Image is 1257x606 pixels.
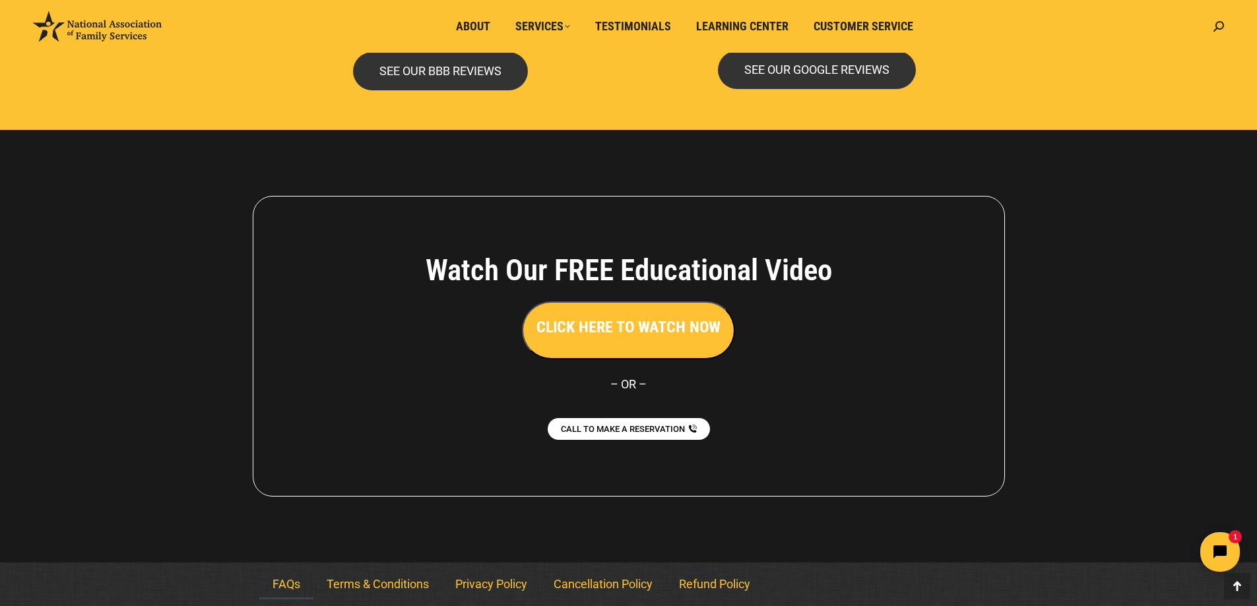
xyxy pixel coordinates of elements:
a: Privacy Policy [442,569,540,599]
a: CLICK HERE TO WATCH NOW [522,321,735,335]
button: CLICK HERE TO WATCH NOW [522,301,735,359]
a: Cancellation Policy [540,569,666,599]
span: Services [515,19,570,34]
a: Refund Policy [666,569,763,599]
span: – OR – [610,377,647,391]
h3: CLICK HERE TO WATCH NOW [536,316,721,338]
a: Testimonials [586,14,680,39]
a: CALL TO MAKE A RESERVATION [548,418,710,440]
a: Customer Service [804,14,922,39]
span: SEE OUR BBB REVIEWS [379,65,501,77]
img: National Association of Family Services [33,11,162,42]
span: Learning Center [696,19,789,34]
span: About [456,19,490,34]
iframe: Tidio Chat [1024,521,1251,583]
a: SEE OUR GOOGLE REVIEWS [718,51,916,89]
a: SEE OUR BBB REVIEWS [353,52,528,90]
a: Learning Center [687,14,798,39]
a: FAQs [259,569,313,599]
span: SEE OUR GOOGLE REVIEWS [744,64,889,76]
h4: Watch Our FREE Educational Video [352,253,905,288]
nav: Menu [259,569,998,599]
a: Terms & Conditions [313,569,442,599]
span: Testimonials [595,19,671,34]
span: CALL TO MAKE A RESERVATION [561,425,685,433]
span: Customer Service [814,19,913,34]
a: About [447,14,500,39]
